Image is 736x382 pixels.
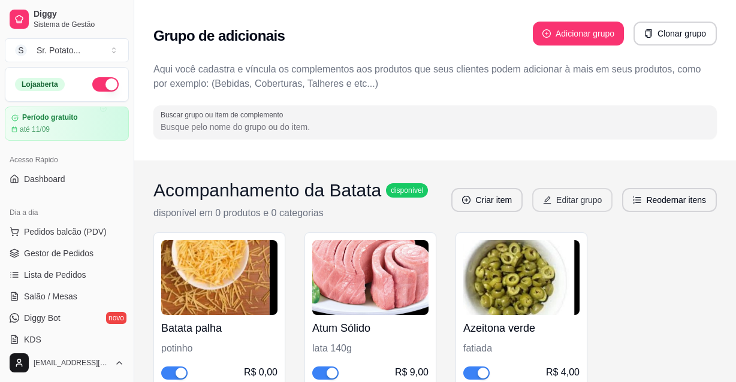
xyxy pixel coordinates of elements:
span: Diggy [34,9,124,20]
h4: Azeitona verde [463,320,580,336]
article: Período gratuito [22,113,78,122]
span: edit [543,196,551,204]
div: Sr. Potato ... [37,44,80,56]
input: Buscar grupo ou item de complemento [161,121,710,133]
div: lata 140g [312,341,429,356]
img: product-image [463,240,580,315]
div: R$ 4,00 [546,365,580,380]
span: Salão / Mesas [24,290,77,302]
a: Salão / Mesas [5,287,129,306]
div: Dia a dia [5,203,129,222]
span: Lista de Pedidos [24,269,86,281]
button: Alterar Status [92,77,119,92]
button: plus-circleAdicionar grupo [533,22,624,46]
h4: Batata palha [161,320,277,336]
a: Diggy Botnovo [5,308,129,328]
div: potinho [161,341,277,356]
span: Diggy Bot [24,312,61,324]
a: KDS [5,330,129,349]
article: até 11/09 [20,125,50,134]
span: S [15,44,27,56]
img: product-image [161,240,277,315]
button: copyClonar grupo [634,22,717,46]
div: Loja aberta [15,78,65,91]
span: KDS [24,334,41,345]
label: Buscar grupo ou item de complemento [161,110,287,120]
span: Dashboard [24,173,65,185]
h2: Grupo de adicionais [153,26,285,46]
a: Gestor de Pedidos [5,244,129,263]
button: editEditar grupo [532,188,613,212]
span: [EMAIL_ADDRESS][DOMAIN_NAME] [34,358,110,368]
a: DiggySistema de Gestão [5,5,129,34]
span: plus-circle [462,196,470,204]
button: [EMAIL_ADDRESS][DOMAIN_NAME] [5,348,129,377]
button: Select a team [5,38,129,62]
img: product-image [312,240,429,315]
button: ordered-listReodernar itens [622,188,717,212]
a: Período gratuitoaté 11/09 [5,107,129,141]
a: Lista de Pedidos [5,265,129,284]
div: fatiada [463,341,580,356]
span: Pedidos balcão (PDV) [24,226,107,238]
p: disponível em 0 produtos e 0 categorias [153,206,428,220]
div: R$ 9,00 [395,365,429,380]
span: copy [644,29,653,38]
a: Dashboard [5,169,129,189]
button: plus-circleCriar item [451,188,523,212]
span: disponível [388,186,426,195]
span: Gestor de Pedidos [24,247,93,259]
p: Aqui você cadastra e víncula os complementos aos produtos que seus clientes podem adicionar à mai... [153,62,717,91]
span: Sistema de Gestão [34,20,124,29]
div: Acesso Rápido [5,150,129,169]
span: ordered-list [633,196,641,204]
span: plus-circle [542,29,551,38]
button: Pedidos balcão (PDV) [5,222,129,241]
div: R$ 0,00 [244,365,277,380]
h4: Atum Sólido [312,320,429,336]
h3: Acompanhamento da Batata [153,180,381,201]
